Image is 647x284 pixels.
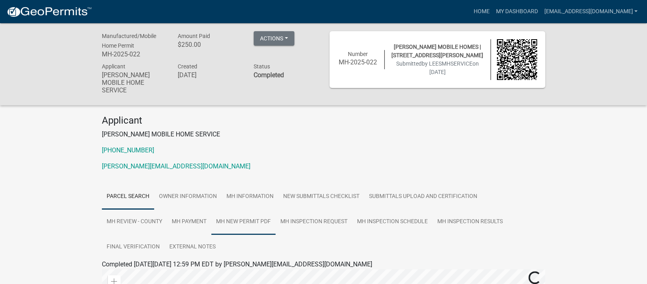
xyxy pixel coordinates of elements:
a: External Notes [165,234,220,260]
a: [PHONE_NUMBER] [102,146,154,154]
a: Submittals Upload and Certification [364,184,482,210]
h6: $250.00 [178,41,242,48]
h4: Applicant [102,115,545,126]
h6: MH-2025-022 [337,58,378,66]
h6: MH-2025-022 [102,50,166,58]
span: [PERSON_NAME] MOBILE HOMES | [STREET_ADDRESS][PERSON_NAME] [391,44,483,58]
h6: [PERSON_NAME] MOBILE HOME SERVICE [102,71,166,94]
a: MH Inspection Request [276,209,352,235]
button: Actions [254,31,294,46]
span: Created [178,63,197,70]
span: Completed [DATE][DATE] 12:59 PM EDT by [PERSON_NAME][EMAIL_ADDRESS][DOMAIN_NAME] [102,260,372,268]
span: Manufactured/Mobile Home Permit [102,33,156,49]
a: MH Information [222,184,278,210]
span: Status [254,63,270,70]
a: [EMAIL_ADDRESS][DOMAIN_NAME] [541,4,641,19]
a: Home [470,4,492,19]
img: QR code [497,39,538,80]
a: [PERSON_NAME][EMAIL_ADDRESS][DOMAIN_NAME] [102,162,250,170]
p: [PERSON_NAME] MOBILE HOME SERVICE [102,130,545,139]
a: Parcel search [102,184,154,210]
a: MH Payment [167,209,211,235]
h6: [DATE] [178,71,242,79]
span: Applicant [102,63,125,70]
a: Owner Information [154,184,222,210]
a: MH NEW Permit PDF [211,209,276,235]
strong: Completed [254,71,284,79]
a: MH Inspection Schedule [352,209,433,235]
span: by LEESMHSERVICE [422,60,472,67]
a: My Dashboard [492,4,541,19]
a: MH Review - County [102,209,167,235]
a: Final Verification [102,234,165,260]
span: Number [348,51,368,57]
span: Submitted on [DATE] [396,60,479,75]
a: MH Inspection Results [433,209,508,235]
a: NEW Submittals Checklist [278,184,364,210]
span: Amount Paid [178,33,210,39]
